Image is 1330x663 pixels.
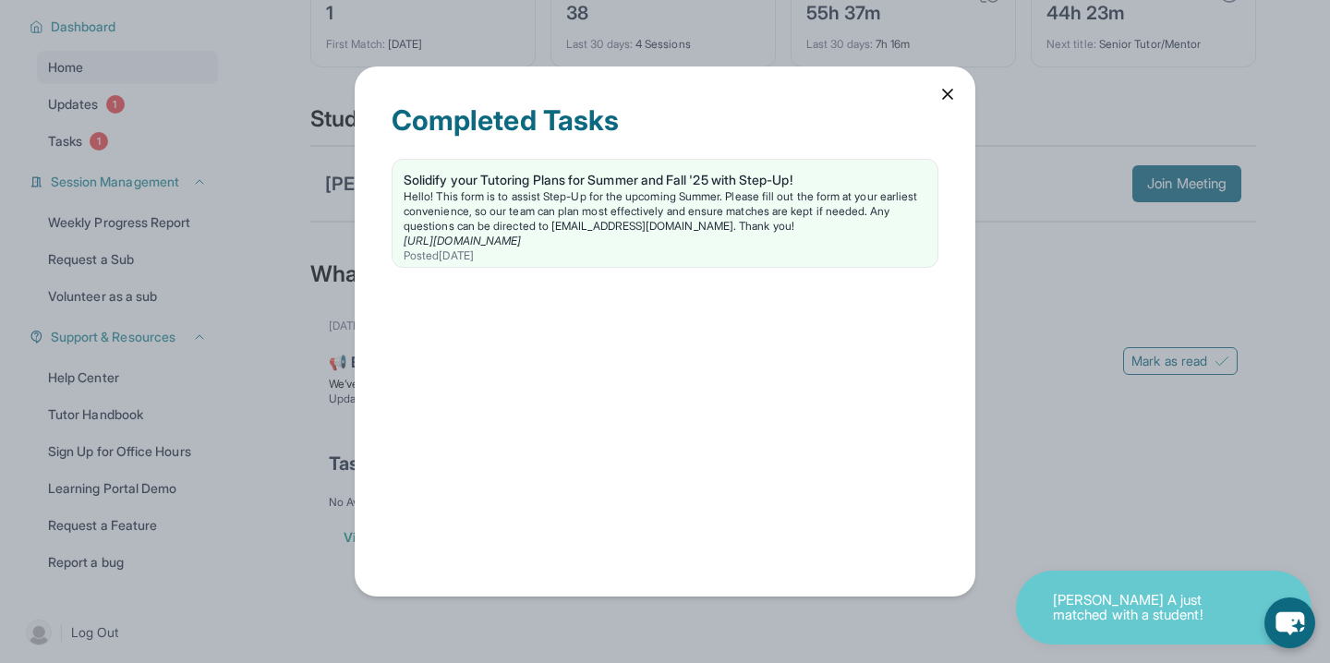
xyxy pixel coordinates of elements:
[404,189,926,234] p: Hello! This form is to assist Step-Up for the upcoming Summer. Please fill out the form at your e...
[404,171,926,189] div: Solidify your Tutoring Plans for Summer and Fall '25 with Step-Up!
[404,248,926,263] div: Posted [DATE]
[1053,593,1238,623] p: [PERSON_NAME] A just matched with a student!
[1264,597,1315,648] button: chat-button
[393,160,937,267] a: Solidify your Tutoring Plans for Summer and Fall '25 with Step-Up!Hello! This form is to assist S...
[392,103,938,159] div: Completed Tasks
[404,234,521,247] a: [URL][DOMAIN_NAME]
